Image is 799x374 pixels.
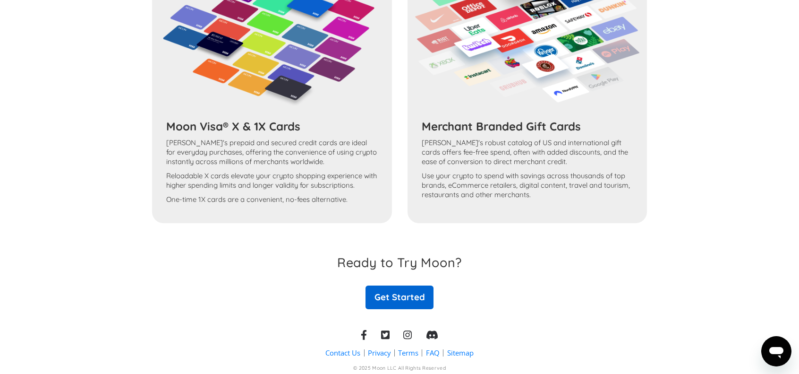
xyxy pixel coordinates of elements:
[368,348,391,358] a: Privacy
[422,171,633,200] p: Use your crypto to spend with savings across thousands of top brands, eCommerce retailers, digita...
[353,365,446,372] div: © 2025 Moon LLC All Rights Reserved
[761,336,791,366] iframe: Bouton de lancement de la fenêtre de messagerie
[365,286,433,309] a: Get Started
[398,348,418,358] a: Terms
[422,119,633,133] h3: Merchant Branded Gift Cards
[325,348,360,358] a: Contact Us
[422,138,633,166] p: [PERSON_NAME]'s robust catalog of US and international gift cards offers fee-free spend, often wi...
[337,255,462,270] h3: Ready to Try Moon?
[447,348,474,358] a: Sitemap
[426,348,440,358] a: FAQ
